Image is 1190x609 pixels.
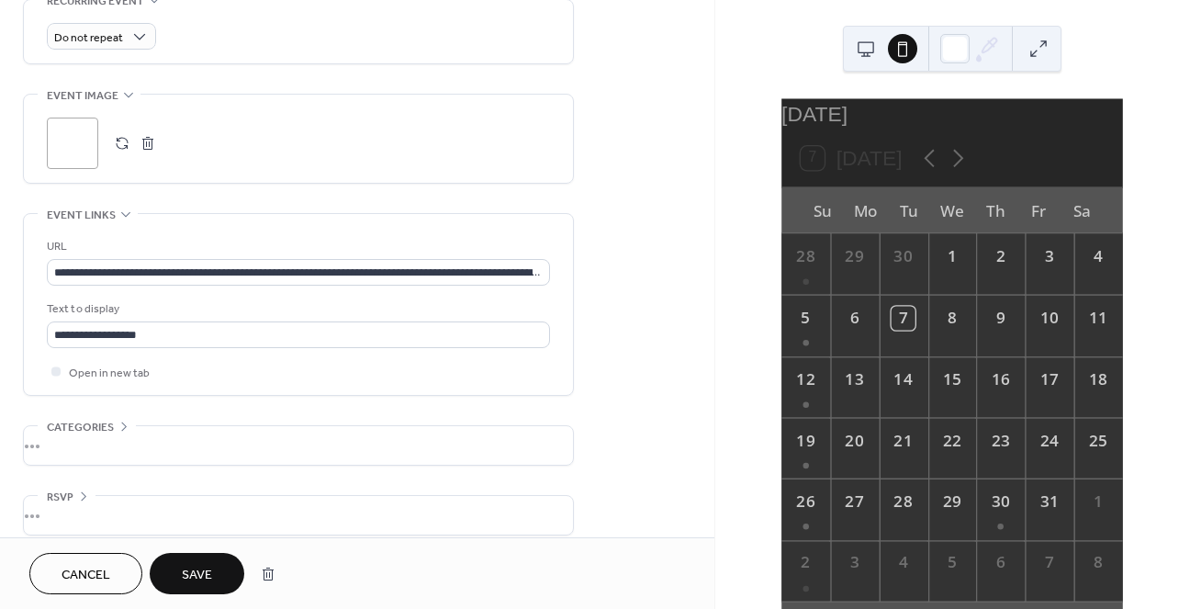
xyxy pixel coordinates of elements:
[892,245,915,269] div: 30
[794,368,818,392] div: 12
[974,188,1017,233] div: Th
[1087,491,1111,514] div: 1
[1017,188,1061,233] div: Fr
[1087,429,1111,453] div: 25
[989,307,1013,331] div: 9
[47,206,116,225] span: Event links
[1038,491,1062,514] div: 31
[781,98,1123,130] div: [DATE]
[940,552,964,576] div: 5
[1087,368,1111,392] div: 18
[888,188,931,233] div: Tu
[794,552,818,576] div: 2
[843,429,867,453] div: 20
[844,188,887,233] div: Mo
[989,552,1013,576] div: 6
[940,307,964,331] div: 8
[47,237,546,256] div: URL
[794,429,818,453] div: 19
[931,188,974,233] div: We
[24,496,573,535] div: •••
[1087,245,1111,269] div: 4
[892,552,915,576] div: 4
[989,245,1013,269] div: 2
[29,553,142,594] button: Cancel
[182,566,212,585] span: Save
[794,307,818,331] div: 5
[794,491,818,514] div: 26
[794,245,818,269] div: 28
[843,245,867,269] div: 29
[47,118,98,169] div: ;
[989,368,1013,392] div: 16
[1038,552,1062,576] div: 7
[69,364,150,383] span: Open in new tab
[989,491,1013,514] div: 30
[1038,368,1062,392] div: 17
[24,426,573,465] div: •••
[54,28,123,49] span: Do not repeat
[1038,429,1062,453] div: 24
[801,188,844,233] div: Su
[47,488,73,507] span: RSVP
[940,429,964,453] div: 22
[940,245,964,269] div: 1
[843,552,867,576] div: 3
[940,491,964,514] div: 29
[1038,245,1062,269] div: 3
[1038,307,1062,331] div: 10
[1087,307,1111,331] div: 11
[1061,188,1104,233] div: Sa
[1087,552,1111,576] div: 8
[843,491,867,514] div: 27
[843,307,867,331] div: 6
[892,368,915,392] div: 14
[47,418,114,437] span: Categories
[150,553,244,594] button: Save
[47,299,546,319] div: Text to display
[892,429,915,453] div: 21
[892,307,915,331] div: 7
[843,368,867,392] div: 13
[989,429,1013,453] div: 23
[892,491,915,514] div: 28
[62,566,110,585] span: Cancel
[47,86,118,106] span: Event image
[940,368,964,392] div: 15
